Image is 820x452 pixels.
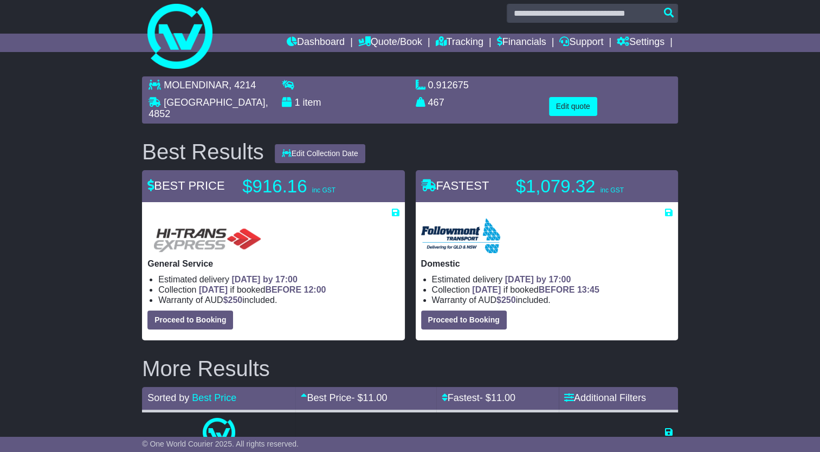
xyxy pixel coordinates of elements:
[549,97,597,116] button: Edit quote
[617,34,664,52] a: Settings
[301,392,387,403] a: Best Price- $11.00
[164,97,265,108] span: [GEOGRAPHIC_DATA]
[442,392,515,403] a: Fastest- $11.00
[287,34,345,52] a: Dashboard
[559,34,603,52] a: Support
[428,97,444,108] span: 467
[539,285,575,294] span: BEFORE
[497,34,546,52] a: Financials
[472,285,501,294] span: [DATE]
[358,34,422,52] a: Quote/Book
[231,275,298,284] span: [DATE] by 17:00
[436,34,483,52] a: Tracking
[600,186,623,194] span: inc GST
[564,392,646,403] a: Additional Filters
[242,176,378,197] p: $916.16
[203,418,235,450] img: One World Courier: Same Day Nationwide(quotes take 0.5-1 hour)
[147,218,266,253] img: HiTrans: General Service
[480,392,515,403] span: - $
[421,218,500,253] img: Followmont Transport: Domestic
[505,275,571,284] span: [DATE] by 17:00
[312,186,335,194] span: inc GST
[421,179,489,192] span: FASTEST
[265,285,301,294] span: BEFORE
[275,144,365,163] button: Edit Collection Date
[351,392,387,403] span: - $
[147,392,189,403] span: Sorted by
[432,274,673,285] li: Estimated delivery
[137,140,269,164] div: Best Results
[148,97,268,120] span: , 4852
[158,295,399,305] li: Warranty of AUD included.
[432,285,673,295] li: Collection
[228,295,243,305] span: 250
[577,285,599,294] span: 13:45
[304,285,326,294] span: 12:00
[158,274,399,285] li: Estimated delivery
[147,179,224,192] span: BEST PRICE
[496,295,516,305] span: $
[142,440,299,448] span: © One World Courier 2025. All rights reserved.
[199,285,228,294] span: [DATE]
[223,295,243,305] span: $
[142,357,678,380] h2: More Results
[147,259,399,269] p: General Service
[302,97,321,108] span: item
[432,295,673,305] li: Warranty of AUD included.
[294,97,300,108] span: 1
[164,80,229,91] span: MOLENDINAR
[421,311,507,330] button: Proceed to Booking
[472,285,599,294] span: if booked
[199,285,326,294] span: if booked
[229,80,256,91] span: , 4214
[491,392,515,403] span: 11.00
[516,176,651,197] p: $1,079.32
[158,285,399,295] li: Collection
[147,311,233,330] button: Proceed to Booking
[428,80,469,91] span: 0.912675
[501,295,516,305] span: 250
[192,392,236,403] a: Best Price
[421,259,673,269] p: Domestic
[363,392,387,403] span: 11.00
